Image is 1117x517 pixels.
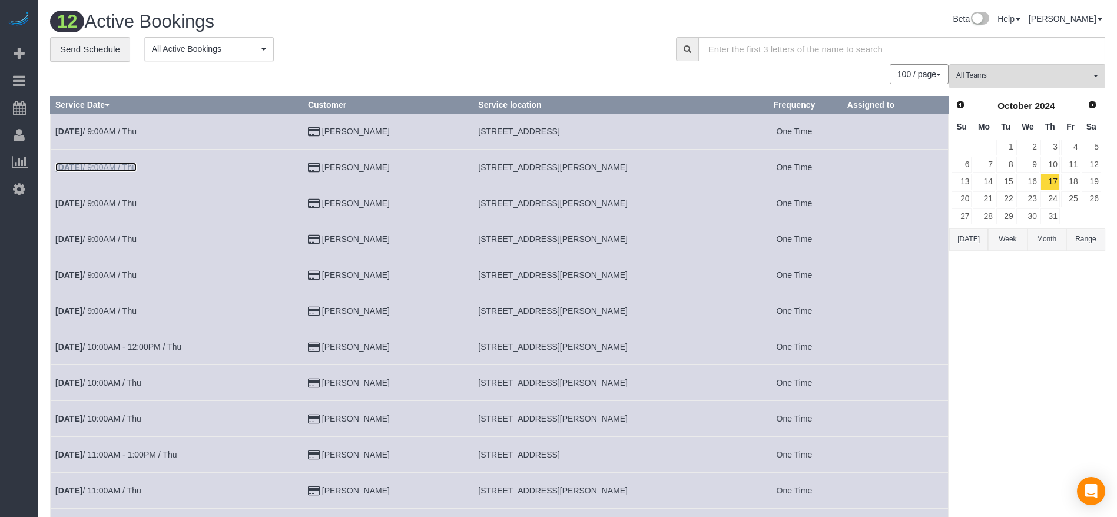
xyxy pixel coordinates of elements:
[473,472,747,508] td: Service location
[746,113,842,149] td: Frequency
[322,378,390,387] a: [PERSON_NAME]
[55,450,177,459] a: [DATE]/ 11:00AM - 1:00PM / Thu
[303,436,473,472] td: Customer
[1001,122,1010,131] span: Tuesday
[473,400,747,436] td: Service location
[51,329,303,364] td: Schedule date
[55,342,82,352] b: [DATE]
[952,97,969,114] a: Prev
[1016,157,1039,173] a: 9
[1082,157,1101,173] a: 12
[473,329,747,364] td: Service location
[55,234,82,244] b: [DATE]
[746,257,842,293] td: Frequency
[842,400,948,436] td: Assigned to
[842,257,948,293] td: Assigned to
[1040,191,1060,207] a: 24
[842,149,948,185] td: Assigned to
[952,191,972,207] a: 20
[473,185,747,221] td: Service location
[1040,140,1060,155] a: 3
[303,185,473,221] td: Customer
[303,221,473,257] td: Customer
[55,414,82,423] b: [DATE]
[322,414,390,423] a: [PERSON_NAME]
[322,450,390,459] a: [PERSON_NAME]
[1084,97,1101,114] a: Next
[303,400,473,436] td: Customer
[842,364,948,400] td: Assigned to
[1040,208,1060,224] a: 31
[55,127,82,136] b: [DATE]
[51,221,303,257] td: Schedule date
[303,149,473,185] td: Customer
[473,96,747,113] th: Service location
[51,400,303,436] td: Schedule date
[952,157,972,173] a: 6
[478,127,559,136] span: [STREET_ADDRESS]
[303,329,473,364] td: Customer
[956,100,965,110] span: Prev
[996,174,1016,190] a: 15
[152,43,258,55] span: All Active Bookings
[308,343,320,352] i: Credit Card Payment
[997,14,1020,24] a: Help
[842,113,948,149] td: Assigned to
[473,149,747,185] td: Service location
[698,37,1105,61] input: Enter the first 3 letters of the name to search
[842,185,948,221] td: Assigned to
[51,436,303,472] td: Schedule date
[50,12,569,32] h1: Active Bookings
[949,228,988,250] button: [DATE]
[55,127,137,136] a: [DATE]/ 9:00AM / Thu
[55,198,82,208] b: [DATE]
[55,163,137,172] a: [DATE]/ 9:00AM / Thu
[308,236,320,244] i: Credit Card Payment
[308,271,320,280] i: Credit Card Payment
[478,198,628,208] span: [STREET_ADDRESS][PERSON_NAME]
[973,174,995,190] a: 14
[55,486,141,495] a: [DATE]/ 11:00AM / Thu
[51,96,303,113] th: Service Date
[1082,140,1101,155] a: 5
[1016,191,1039,207] a: 23
[322,127,390,136] a: [PERSON_NAME]
[949,64,1105,82] ol: All Teams
[949,64,1105,88] button: All Teams
[952,208,972,224] a: 27
[1066,228,1105,250] button: Range
[1061,191,1080,207] a: 25
[1016,174,1039,190] a: 16
[55,414,141,423] a: [DATE]/ 10:00AM / Thu
[478,234,628,244] span: [STREET_ADDRESS][PERSON_NAME]
[842,96,948,113] th: Assigned to
[55,270,137,280] a: [DATE]/ 9:00AM / Thu
[55,306,137,316] a: [DATE]/ 9:00AM / Thu
[1016,140,1039,155] a: 2
[308,487,320,495] i: Credit Card Payment
[970,12,989,27] img: New interface
[50,11,84,32] span: 12
[478,414,628,423] span: [STREET_ADDRESS][PERSON_NAME]
[303,257,473,293] td: Customer
[978,122,990,131] span: Monday
[303,364,473,400] td: Customer
[303,472,473,508] td: Customer
[55,306,82,316] b: [DATE]
[1066,122,1075,131] span: Friday
[322,198,390,208] a: [PERSON_NAME]
[842,472,948,508] td: Assigned to
[473,221,747,257] td: Service location
[988,228,1027,250] button: Week
[1077,477,1105,505] div: Open Intercom Messenger
[746,293,842,329] td: Frequency
[1029,14,1102,24] a: [PERSON_NAME]
[956,122,967,131] span: Sunday
[308,200,320,208] i: Credit Card Payment
[308,415,320,423] i: Credit Card Payment
[1082,174,1101,190] a: 19
[322,163,390,172] a: [PERSON_NAME]
[1061,140,1080,155] a: 4
[973,191,995,207] a: 21
[322,342,390,352] a: [PERSON_NAME]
